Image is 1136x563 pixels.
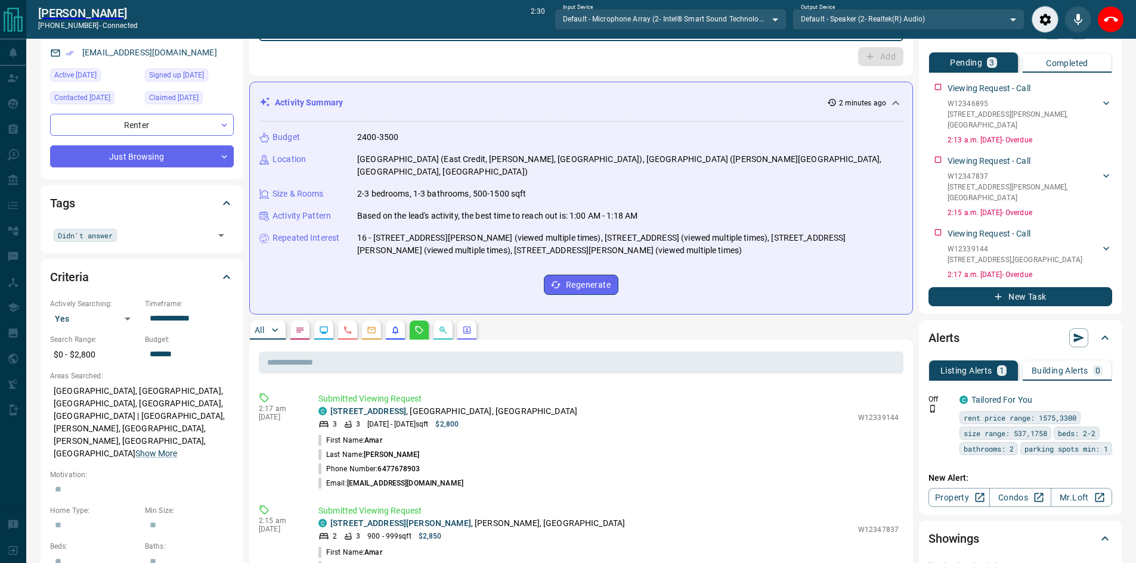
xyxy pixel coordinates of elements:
div: condos.ca [318,407,327,415]
div: Mute [1064,6,1091,33]
p: Activity Summary [275,97,343,109]
div: Yes [50,309,139,328]
a: [STREET_ADDRESS] [330,406,406,416]
div: Just Browsing [50,145,234,167]
p: Pending [950,58,982,67]
span: size range: 537,1758 [964,427,1047,439]
p: 3 [333,419,337,430]
p: W12347837 [858,524,899,535]
p: New Alert: [928,472,1112,484]
p: , [GEOGRAPHIC_DATA], [GEOGRAPHIC_DATA] [330,405,577,418]
div: W12347837[STREET_ADDRESS][PERSON_NAME],[GEOGRAPHIC_DATA] [948,169,1112,206]
p: Timeframe: [145,298,234,309]
p: 16 - [STREET_ADDRESS][PERSON_NAME] (viewed multiple times), [STREET_ADDRESS] (viewed multiple tim... [357,232,903,257]
svg: Calls [343,325,352,335]
p: 0 [1095,366,1100,375]
div: Thu Oct 19 2023 [50,91,139,108]
p: 2:13 a.m. [DATE] - Overdue [948,135,1112,145]
div: Showings [928,524,1112,553]
p: Activity Pattern [273,210,331,222]
p: W12339144 [948,244,1082,254]
span: Contacted [DATE] [54,92,110,104]
svg: Listing Alerts [391,325,400,335]
p: W12339144 [858,412,899,423]
p: [GEOGRAPHIC_DATA], [GEOGRAPHIC_DATA], [GEOGRAPHIC_DATA], [GEOGRAPHIC_DATA], [GEOGRAPHIC_DATA] | [... [50,381,234,464]
p: 2-3 bedrooms, 1-3 bathrooms, 500-1500 sqft [357,188,527,200]
span: 6477678903 [377,465,420,473]
label: Input Device [563,4,593,11]
p: Viewing Request - Call [948,155,1030,167]
p: [DATE] [259,525,301,533]
p: 2:17 am [259,405,301,413]
p: Repeated Interest [273,232,339,244]
span: Amar [364,436,382,444]
span: Signed up [DATE] [149,69,204,81]
span: connected [103,21,138,30]
div: Sat Feb 17 2018 [145,69,234,85]
p: Actively Searching: [50,298,139,309]
p: $2,850 [419,531,442,542]
div: Criteria [50,263,234,291]
p: 2:15 am [259,517,301,525]
div: W12346895[STREET_ADDRESS][PERSON_NAME],[GEOGRAPHIC_DATA] [948,96,1112,133]
p: Listing Alerts [940,366,992,375]
button: New Task [928,287,1112,306]
p: Min Size: [145,505,234,516]
div: Alerts [928,324,1112,352]
div: Default - Speaker (2- Realtek(R) Audio) [793,9,1024,29]
p: [STREET_ADDRESS] , [GEOGRAPHIC_DATA] [948,254,1082,265]
p: Areas Searched: [50,371,234,381]
p: Budget [273,131,300,144]
p: [DATE] [259,413,301,421]
div: W12339144[STREET_ADDRESS],[GEOGRAPHIC_DATA] [948,241,1112,267]
a: Tailored For You [971,395,1032,405]
a: [EMAIL_ADDRESS][DOMAIN_NAME] [82,48,217,57]
p: [DATE] - [DATE] sqft [367,419,428,430]
span: [PERSON_NAME] [364,450,419,459]
div: Renter [50,114,234,136]
h2: Tags [50,194,75,213]
h2: Criteria [50,267,89,287]
p: [GEOGRAPHIC_DATA] (East Credit, [PERSON_NAME], [GEOGRAPHIC_DATA]), [GEOGRAPHIC_DATA] ([PERSON_NAM... [357,153,903,178]
div: Tags [50,189,234,217]
p: Email: [318,478,463,489]
p: Completed [1046,59,1088,67]
p: Off [928,394,952,405]
p: First Name: [318,435,382,446]
p: Motivation: [50,469,234,480]
p: 2 minutes ago [839,98,886,108]
svg: Lead Browsing Activity [319,325,329,335]
span: bathrooms: 2 [964,443,1014,455]
span: Claimed [DATE] [149,92,199,104]
a: [STREET_ADDRESS][PERSON_NAME] [330,518,471,528]
svg: Emails [367,325,376,335]
p: Baths: [145,541,234,552]
h2: [PERSON_NAME] [38,6,138,20]
p: Beds: [50,541,139,552]
h2: Showings [928,529,979,548]
p: 2:17 a.m. [DATE] - Overdue [948,269,1112,280]
svg: Opportunities [438,325,448,335]
div: End Call [1097,6,1124,33]
div: Activity Summary2 minutes ago [259,92,903,114]
p: 2 [333,531,337,542]
button: Show More [135,447,177,460]
p: 900 - 999 sqft [367,531,411,542]
span: parking spots min: 1 [1024,443,1108,455]
p: , [PERSON_NAME], [GEOGRAPHIC_DATA] [330,517,625,530]
a: Mr.Loft [1051,488,1112,507]
p: Search Range: [50,334,139,345]
p: Phone Number: [318,464,420,474]
p: $0 - $2,800 [50,345,139,365]
span: Amar [364,548,382,556]
p: 3 [989,58,994,67]
p: 1 [999,366,1004,375]
div: Audio Settings [1032,6,1058,33]
p: 2:30 [531,6,545,33]
span: Didn't answer [58,229,113,241]
p: Location [273,153,306,166]
p: Submitted Viewing Request [318,393,899,405]
p: [PHONE_NUMBER] - [38,20,138,31]
a: Property [928,488,990,507]
div: condos.ca [318,519,327,527]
